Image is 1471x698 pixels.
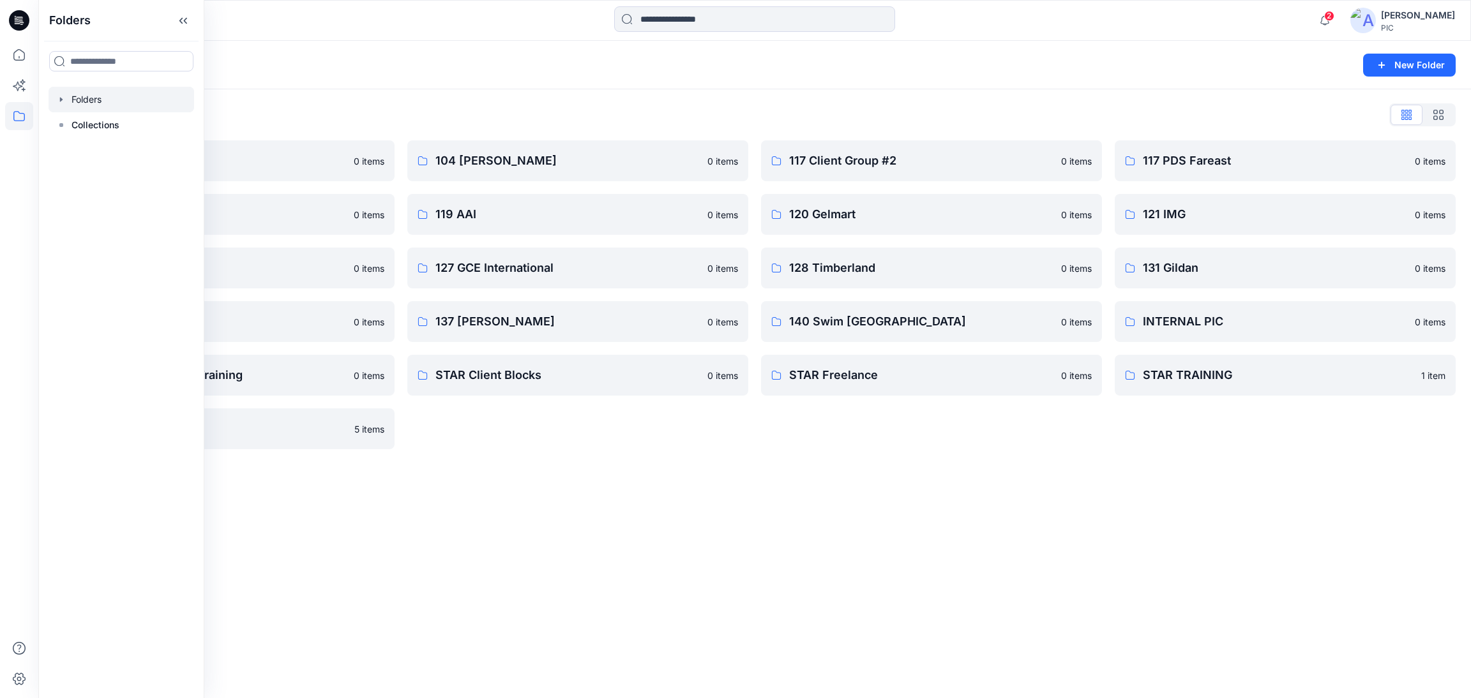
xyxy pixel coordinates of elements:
a: STAR Uploads5 items [54,408,395,449]
p: PIC Team Stylezone Training [82,366,346,384]
p: Collections [72,117,119,133]
p: 0 items [1061,208,1092,221]
p: 127 GCE International [435,259,700,277]
a: STAR Freelance0 items [761,355,1102,396]
p: 140 Swim [GEOGRAPHIC_DATA] [789,313,1053,330]
p: 0 items [707,208,738,221]
a: 131 Gildan0 items [1115,248,1456,288]
p: 1 item [1421,369,1445,382]
p: 0 items [1061,154,1092,168]
a: 117 Client Group #20 items [761,140,1102,181]
p: 0 items [1415,154,1445,168]
p: 0 items [707,369,738,382]
p: 0 items [354,208,384,221]
p: 119 AAI [435,205,700,223]
p: 104 [PERSON_NAME] [435,152,700,170]
a: 128 Timberland0 items [761,248,1102,288]
a: 103 HIS International0 items [54,140,395,181]
a: 136 Client Group0 items [54,301,395,342]
p: 131 Gildan [1143,259,1407,277]
p: 0 items [1415,262,1445,275]
a: 121 IMG Client Group0 items [54,248,395,288]
p: 117 Client Group #2 [789,152,1053,170]
a: 119 AAI0 items [407,194,748,235]
p: 118 Add Black [82,205,346,223]
p: 5 items [354,422,384,436]
p: 136 Client Group [82,313,346,330]
p: STAR Client Blocks [435,366,700,384]
p: 0 items [354,262,384,275]
div: [PERSON_NAME] [1381,8,1455,23]
p: 0 items [707,154,738,168]
p: 0 items [707,315,738,329]
p: 103 HIS International [82,152,346,170]
div: PIC [1381,23,1455,33]
a: 118 Add Black0 items [54,194,395,235]
a: 120 Gelmart0 items [761,194,1102,235]
p: 0 items [1061,315,1092,329]
a: STAR TRAINING1 item [1115,355,1456,396]
button: New Folder [1363,54,1456,77]
p: 0 items [1415,208,1445,221]
p: STAR TRAINING [1143,366,1414,384]
p: 0 items [1061,262,1092,275]
a: INTERNAL PIC0 items [1115,301,1456,342]
p: 121 IMG [1143,205,1407,223]
img: avatar [1350,8,1376,33]
p: 0 items [1061,369,1092,382]
span: 2 [1324,11,1334,21]
a: 104 [PERSON_NAME]0 items [407,140,748,181]
p: 0 items [1415,315,1445,329]
p: 128 Timberland [789,259,1053,277]
a: 140 Swim [GEOGRAPHIC_DATA]0 items [761,301,1102,342]
p: 137 [PERSON_NAME] [435,313,700,330]
p: 117 PDS Fareast [1143,152,1407,170]
a: STAR Client Blocks0 items [407,355,748,396]
p: 0 items [354,315,384,329]
p: 0 items [707,262,738,275]
p: STAR Freelance [789,366,1053,384]
a: 137 [PERSON_NAME]0 items [407,301,748,342]
a: 117 PDS Fareast0 items [1115,140,1456,181]
p: 0 items [354,369,384,382]
p: INTERNAL PIC [1143,313,1407,330]
p: 121 IMG Client Group [82,259,346,277]
p: STAR Uploads [82,420,347,438]
p: 0 items [354,154,384,168]
a: 127 GCE International0 items [407,248,748,288]
a: 121 IMG0 items [1115,194,1456,235]
p: 120 Gelmart [789,205,1053,223]
a: PIC Team Stylezone Training0 items [54,355,395,396]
